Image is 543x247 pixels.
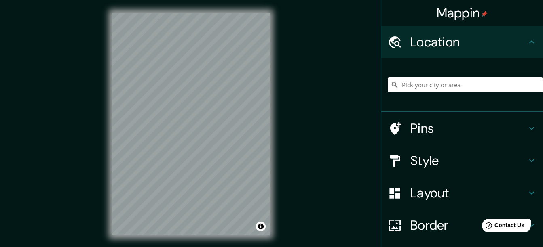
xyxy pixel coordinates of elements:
img: pin-icon.png [481,11,488,17]
div: Pins [381,112,543,144]
div: Location [381,26,543,58]
input: Pick your city or area [388,77,543,92]
h4: Style [410,153,527,169]
canvas: Map [112,13,270,235]
h4: Location [410,34,527,50]
h4: Layout [410,185,527,201]
h4: Border [410,217,527,233]
iframe: Help widget launcher [471,216,534,238]
div: Border [381,209,543,241]
div: Layout [381,177,543,209]
h4: Mappin [437,5,488,21]
h4: Pins [410,120,527,136]
button: Toggle attribution [256,222,266,231]
div: Style [381,144,543,177]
